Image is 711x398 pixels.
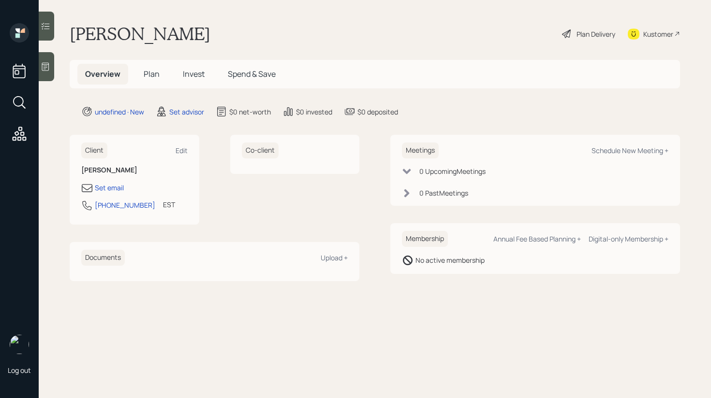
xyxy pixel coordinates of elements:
[183,69,205,79] span: Invest
[592,146,668,155] div: Schedule New Meeting +
[415,255,485,265] div: No active membership
[228,69,276,79] span: Spend & Save
[176,146,188,155] div: Edit
[144,69,160,79] span: Plan
[81,142,107,158] h6: Client
[419,166,486,176] div: 0 Upcoming Meeting s
[85,69,120,79] span: Overview
[643,29,673,39] div: Kustomer
[81,166,188,174] h6: [PERSON_NAME]
[95,183,124,193] div: Set email
[419,188,468,198] div: 0 Past Meeting s
[402,231,448,247] h6: Membership
[8,366,31,375] div: Log out
[321,253,348,262] div: Upload +
[169,107,204,117] div: Set advisor
[493,234,581,243] div: Annual Fee Based Planning +
[357,107,398,117] div: $0 deposited
[10,335,29,354] img: retirable_logo.png
[229,107,271,117] div: $0 net-worth
[589,234,668,243] div: Digital-only Membership +
[70,23,210,44] h1: [PERSON_NAME]
[296,107,332,117] div: $0 invested
[577,29,615,39] div: Plan Delivery
[242,142,279,158] h6: Co-client
[95,107,144,117] div: undefined · New
[81,250,125,266] h6: Documents
[163,199,175,210] div: EST
[402,142,439,158] h6: Meetings
[95,200,155,210] div: [PHONE_NUMBER]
